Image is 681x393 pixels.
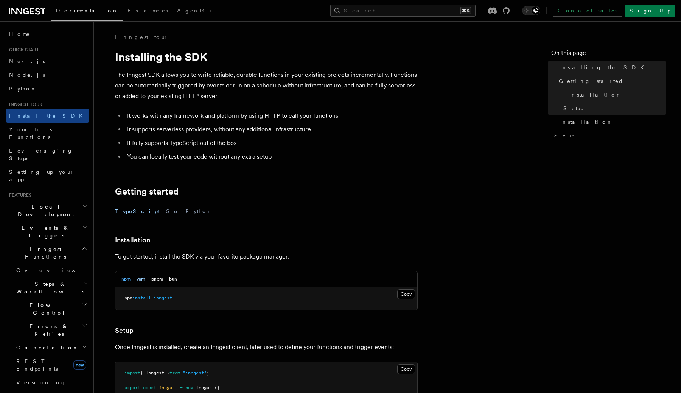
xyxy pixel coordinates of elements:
span: Node.js [9,72,45,78]
button: Copy [397,364,415,374]
button: Events & Triggers [6,221,89,242]
button: TypeScript [115,203,160,220]
kbd: ⌘K [460,7,471,14]
span: const [143,385,156,390]
li: It works with any framework and platform by using HTTP to call your functions [125,111,418,121]
a: Your first Functions [6,123,89,144]
a: Node.js [6,68,89,82]
li: It fully supports TypeScript out of the box [125,138,418,148]
h4: On this page [551,48,666,61]
span: inngest [154,295,172,301]
button: Copy [397,289,415,299]
a: Installation [551,115,666,129]
a: Python [6,82,89,95]
span: Installation [554,118,613,126]
span: Installing the SDK [554,64,648,71]
span: Inngest Functions [6,245,82,260]
span: Quick start [6,47,39,53]
a: Leveraging Steps [6,144,89,165]
span: export [124,385,140,390]
span: Your first Functions [9,126,54,140]
button: pnpm [151,271,163,287]
span: Getting started [559,77,623,85]
span: REST Endpoints [16,358,58,372]
span: Steps & Workflows [13,280,84,295]
span: Errors & Retries [13,323,82,338]
button: Steps & Workflows [13,277,89,298]
span: Local Development [6,203,82,218]
span: Overview [16,267,94,273]
span: Setting up your app [9,169,74,182]
span: Leveraging Steps [9,148,73,161]
span: "inngest" [183,370,207,376]
span: { Inngest } [140,370,169,376]
a: Installation [115,235,150,245]
h1: Installing the SDK [115,50,418,64]
a: Sign Up [625,5,675,17]
li: You can locally test your code without any extra setup [125,151,418,162]
a: Contact sales [553,5,622,17]
span: install [132,295,151,301]
a: Setup [551,129,666,142]
p: The Inngest SDK allows you to write reliable, durable functions in your existing projects increme... [115,70,418,101]
span: Events & Triggers [6,224,82,239]
span: new [73,360,86,370]
button: Search...⌘K [330,5,476,17]
button: Go [166,203,179,220]
a: Next.js [6,55,89,68]
span: = [180,385,183,390]
span: Setup [554,132,574,139]
a: Getting started [115,186,179,197]
a: Setting up your app [6,165,89,186]
p: To get started, install the SDK via your favorite package manager: [115,251,418,262]
button: yarn [137,271,145,287]
span: Inngest tour [6,101,42,108]
span: AgentKit [177,8,217,14]
span: ({ [215,385,220,390]
a: Documentation [51,2,123,21]
span: Install the SDK [9,113,87,119]
span: new [185,385,193,390]
a: Home [6,27,89,41]
span: Versioning [16,379,66,385]
button: Local Development [6,200,89,221]
span: from [169,370,180,376]
a: Installation [560,88,666,101]
span: inngest [159,385,177,390]
span: Cancellation [13,344,79,351]
a: Examples [123,2,173,20]
span: Examples [127,8,168,14]
a: REST Endpointsnew [13,354,89,376]
span: Setup [563,104,583,112]
span: import [124,370,140,376]
a: Inngest tour [115,33,168,41]
a: Setup [115,325,134,336]
span: Features [6,192,31,198]
a: Installing the SDK [551,61,666,74]
button: npm [121,271,131,287]
button: Flow Control [13,298,89,320]
p: Once Inngest is installed, create an Inngest client, later used to define your functions and trig... [115,342,418,352]
button: Errors & Retries [13,320,89,341]
button: Python [185,203,213,220]
span: Home [9,30,30,38]
button: Inngest Functions [6,242,89,264]
span: Python [9,86,37,92]
span: Installation [563,91,622,98]
a: Getting started [556,74,666,88]
li: It supports serverless providers, without any additional infrastructure [125,124,418,135]
span: Next.js [9,58,45,64]
span: Inngest [196,385,215,390]
a: Overview [13,264,89,277]
a: Setup [560,101,666,115]
a: Versioning [13,376,89,389]
span: npm [124,295,132,301]
button: Cancellation [13,341,89,354]
span: ; [207,370,209,376]
span: Documentation [56,8,118,14]
button: bun [169,271,177,287]
span: Flow Control [13,301,82,317]
a: AgentKit [173,2,222,20]
a: Install the SDK [6,109,89,123]
button: Toggle dark mode [522,6,540,15]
